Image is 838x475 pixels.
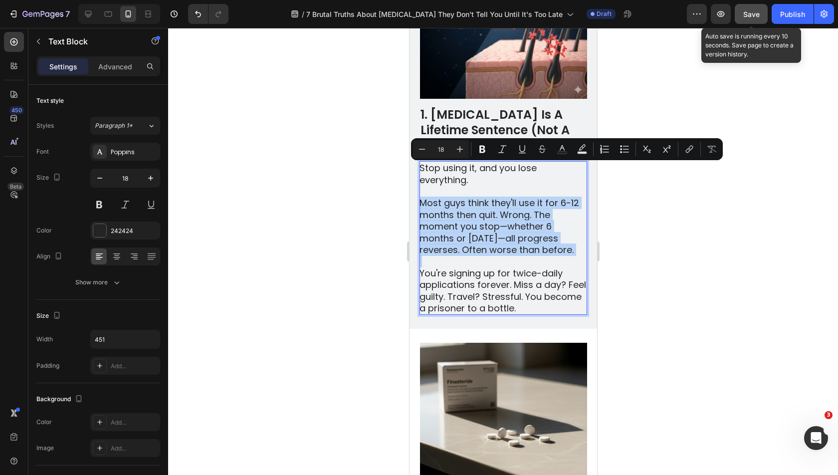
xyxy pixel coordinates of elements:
[302,9,304,19] span: /
[597,9,612,18] span: Draft
[111,444,158,453] div: Add...
[36,121,54,130] div: Styles
[36,171,63,185] div: Size
[36,147,49,156] div: Font
[735,4,768,24] button: Save
[410,28,597,475] iframe: Design area
[111,418,158,427] div: Add...
[306,9,563,19] span: 7 Brutal Truths About [MEDICAL_DATA] They Don't Tell You Until It's Too Late
[98,61,132,72] p: Advanced
[36,226,52,235] div: Color
[36,273,160,291] button: Show more
[48,35,133,47] p: Text Block
[36,335,53,344] div: Width
[9,106,24,114] div: 450
[411,138,723,160] div: Editor contextual toolbar
[90,117,160,135] button: Paragraph 1*
[95,121,133,130] span: Paragraph 1*
[7,183,24,191] div: Beta
[36,309,63,323] div: Size
[36,250,64,263] div: Align
[36,96,64,105] div: Text style
[91,330,160,348] input: Auto
[65,8,70,20] p: 7
[188,4,228,24] div: Undo/Redo
[111,227,158,236] div: 242424
[49,61,77,72] p: Settings
[111,362,158,371] div: Add...
[4,4,74,24] button: 7
[743,10,760,18] span: Save
[36,361,59,370] div: Padding
[804,426,828,450] iframe: Intercom live chat
[36,418,52,427] div: Color
[825,411,833,419] span: 3
[36,444,54,453] div: Image
[772,4,814,24] button: Publish
[111,148,158,157] div: Poppins
[36,393,85,406] div: Background
[75,277,122,287] div: Show more
[780,9,805,19] div: Publish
